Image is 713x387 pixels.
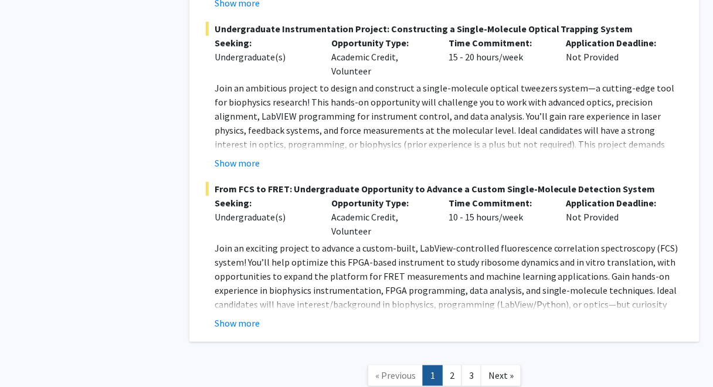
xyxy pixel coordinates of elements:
[440,36,558,78] div: 15 - 20 hours/week
[215,50,314,64] div: Undergraduate(s)
[375,369,416,381] span: « Previous
[215,242,678,338] span: Join an exciting project to advance a custom-built, LabView-controlled fluorescence correlation s...
[461,365,481,386] a: 3
[440,196,558,238] div: 10 - 15 hours/week
[215,82,677,178] span: Join an ambitious project to design and construct a single-molecule optical tweezers system—a cut...
[566,36,666,50] p: Application Deadline:
[215,156,260,170] button: Show more
[449,196,549,210] p: Time Commitment:
[206,182,683,196] span: From FCS to FRET: Undergraduate Opportunity to Advance a Custom Single-Molecule Detection System
[215,196,314,210] p: Seeking:
[442,365,462,386] a: 2
[557,196,674,238] div: Not Provided
[488,369,514,381] span: Next »
[206,22,683,36] span: Undergraduate Instrumentation Project: Constructing a Single-Molecule Optical Trapping System
[449,36,549,50] p: Time Commitment:
[368,365,423,386] a: Previous Page
[566,196,666,210] p: Application Deadline:
[557,36,674,78] div: Not Provided
[323,196,440,238] div: Academic Credit, Volunteer
[332,196,432,210] p: Opportunity Type:
[215,210,314,224] div: Undergraduate(s)
[215,316,260,330] button: Show more
[323,36,440,78] div: Academic Credit, Volunteer
[9,334,50,378] iframe: Chat
[332,36,432,50] p: Opportunity Type:
[423,365,443,386] a: 1
[481,365,521,386] a: Next
[215,36,314,50] p: Seeking:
